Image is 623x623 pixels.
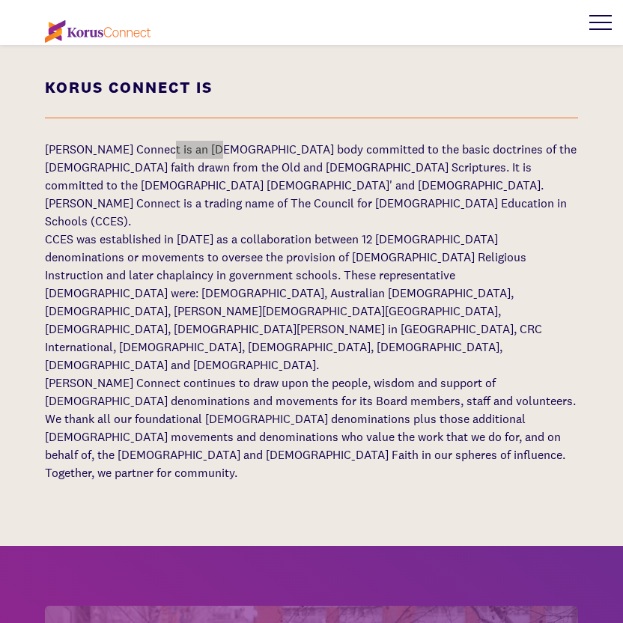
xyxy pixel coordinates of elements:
img: korus-connect%2Fc5177985-88d5-491d-9cd7-4a1febad1357_logo.svg [45,20,151,43]
p: [PERSON_NAME] Connect continues to draw upon the people, wisdom and support of [DEMOGRAPHIC_DATA]... [45,374,578,482]
h3: Korus Connect Is [45,80,578,118]
p: [PERSON_NAME] Connect is an [DEMOGRAPHIC_DATA] body committed to the basic doctrines of the [DEMO... [45,141,578,195]
p: CCES was established in [DATE] as a collaboration between 12 [DEMOGRAPHIC_DATA] denominations or ... [45,231,578,374]
p: [PERSON_NAME] Connect is a trading name of The Council for [DEMOGRAPHIC_DATA] Education in School... [45,195,578,231]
